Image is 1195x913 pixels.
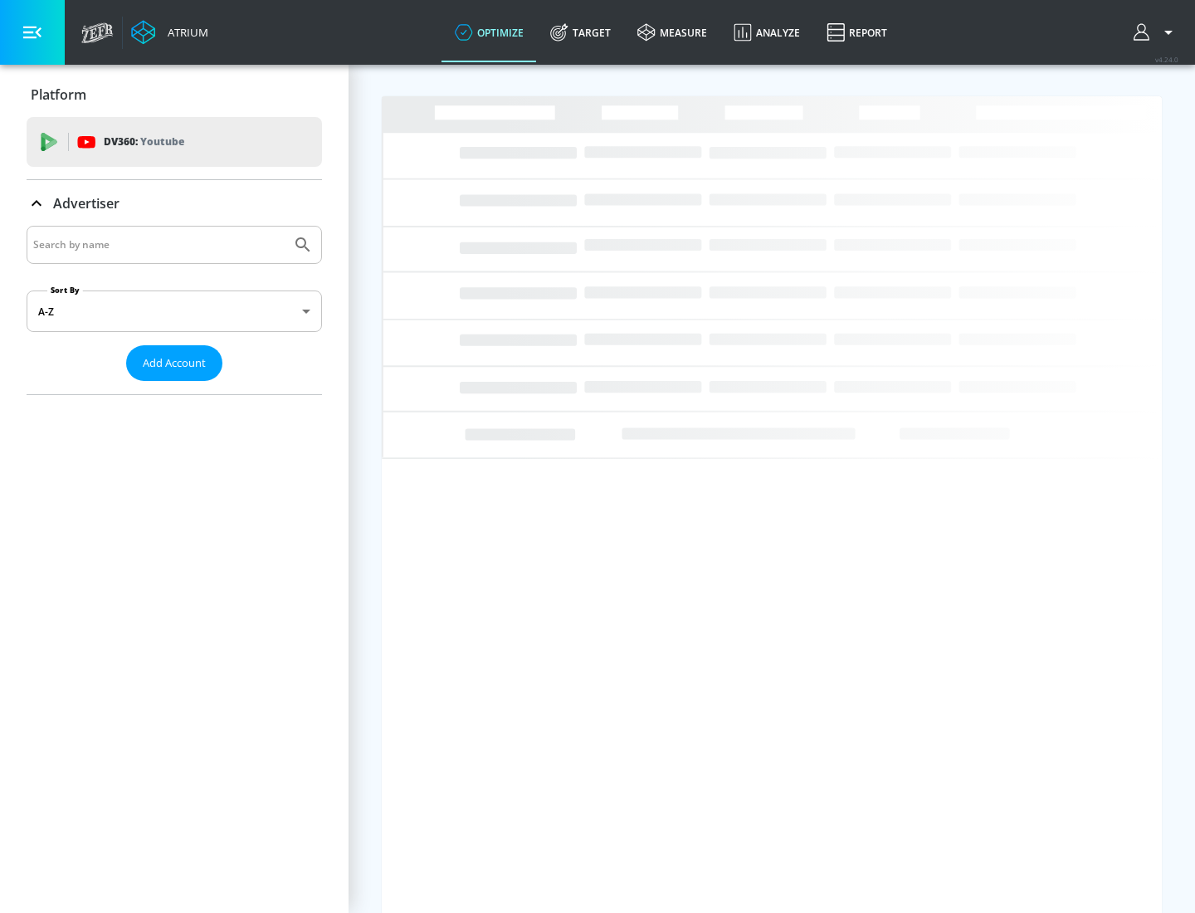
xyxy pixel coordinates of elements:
div: Advertiser [27,180,322,227]
a: measure [624,2,720,62]
p: Advertiser [53,194,119,212]
span: Add Account [143,354,206,373]
a: Atrium [131,20,208,45]
p: DV360: [104,133,184,151]
button: Add Account [126,345,222,381]
div: Advertiser [27,226,322,394]
div: DV360: Youtube [27,117,322,167]
span: v 4.24.0 [1155,55,1178,64]
a: Report [813,2,900,62]
input: Search by name [33,234,285,256]
a: Analyze [720,2,813,62]
p: Youtube [140,133,184,150]
a: Target [537,2,624,62]
nav: list of Advertiser [27,381,322,394]
p: Platform [31,85,86,104]
a: optimize [441,2,537,62]
label: Sort By [47,285,83,295]
div: A-Z [27,290,322,332]
div: Atrium [161,25,208,40]
div: Platform [27,71,322,118]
